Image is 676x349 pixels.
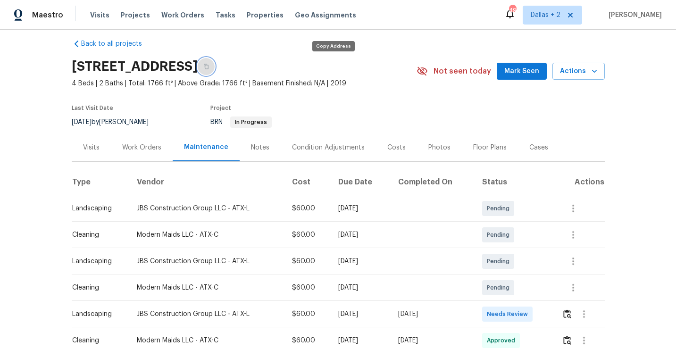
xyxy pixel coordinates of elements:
[72,119,92,125] span: [DATE]
[509,6,516,15] div: 49
[137,257,277,266] div: JBS Construction Group LLC - ATX-L
[122,143,161,152] div: Work Orders
[129,169,284,195] th: Vendor
[529,143,548,152] div: Cases
[72,116,160,128] div: by [PERSON_NAME]
[216,12,235,18] span: Tasks
[563,309,571,318] img: Review Icon
[398,309,467,319] div: [DATE]
[487,257,513,266] span: Pending
[473,143,507,152] div: Floor Plans
[552,63,605,80] button: Actions
[72,79,417,88] span: 4 Beds | 2 Baths | Total: 1766 ft² | Above Grade: 1766 ft² | Basement Finished: N/A | 2019
[338,283,383,292] div: [DATE]
[292,257,323,266] div: $60.00
[497,63,547,80] button: Mark Seen
[338,257,383,266] div: [DATE]
[554,169,605,195] th: Actions
[121,10,150,20] span: Projects
[72,309,122,319] div: Landscaping
[184,142,228,152] div: Maintenance
[137,283,277,292] div: Modern Maids LLC - ATX-C
[247,10,284,20] span: Properties
[210,105,231,111] span: Project
[487,204,513,213] span: Pending
[284,169,331,195] th: Cost
[90,10,109,20] span: Visits
[32,10,63,20] span: Maestro
[428,143,451,152] div: Photos
[605,10,662,20] span: [PERSON_NAME]
[398,336,467,345] div: [DATE]
[292,283,323,292] div: $60.00
[292,143,365,152] div: Condition Adjustments
[338,309,383,319] div: [DATE]
[137,309,277,319] div: JBS Construction Group LLC - ATX-L
[338,336,383,345] div: [DATE]
[83,143,100,152] div: Visits
[137,204,277,213] div: JBS Construction Group LLC - ATX-L
[487,336,519,345] span: Approved
[292,309,323,319] div: $60.00
[562,303,573,325] button: Review Icon
[231,119,271,125] span: In Progress
[72,62,198,71] h2: [STREET_ADDRESS]
[161,10,204,20] span: Work Orders
[560,66,597,77] span: Actions
[72,230,122,240] div: Cleaning
[338,230,383,240] div: [DATE]
[72,204,122,213] div: Landscaping
[434,66,491,76] span: Not seen today
[475,169,554,195] th: Status
[487,230,513,240] span: Pending
[292,336,323,345] div: $60.00
[295,10,356,20] span: Geo Assignments
[72,169,130,195] th: Type
[338,204,383,213] div: [DATE]
[487,309,532,319] span: Needs Review
[504,66,539,77] span: Mark Seen
[137,230,277,240] div: Modern Maids LLC - ATX-C
[292,204,323,213] div: $60.00
[292,230,323,240] div: $60.00
[137,336,277,345] div: Modern Maids LLC - ATX-C
[72,39,162,49] a: Back to all projects
[391,169,475,195] th: Completed On
[387,143,406,152] div: Costs
[487,283,513,292] span: Pending
[563,336,571,345] img: Review Icon
[72,336,122,345] div: Cleaning
[251,143,269,152] div: Notes
[210,119,272,125] span: BRN
[72,283,122,292] div: Cleaning
[331,169,390,195] th: Due Date
[72,105,113,111] span: Last Visit Date
[531,10,560,20] span: Dallas + 2
[72,257,122,266] div: Landscaping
